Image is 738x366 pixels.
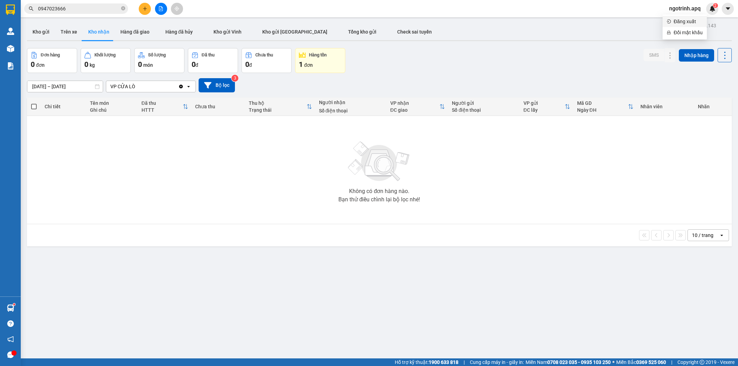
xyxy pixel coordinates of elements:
[202,53,215,57] div: Đã thu
[41,53,60,57] div: Đơn hàng
[171,3,183,15] button: aim
[547,359,611,365] strong: 0708 023 035 - 0935 103 250
[577,107,628,113] div: Ngày ĐH
[395,358,458,366] span: Hỗ trợ kỹ thuật:
[636,359,666,365] strong: 0369 525 060
[245,60,249,68] span: 0
[338,197,420,202] div: Bạn thử điều chỉnh lại bộ lọc nhé!
[387,98,449,116] th: Toggle SortBy
[520,98,574,116] th: Toggle SortBy
[249,100,307,106] div: Thu hộ
[309,53,327,57] div: Hàng tồn
[719,232,725,238] svg: open
[698,104,728,109] div: Nhãn
[319,108,383,113] div: Số điện thoại
[110,83,135,90] div: VP CỬA LÒ
[178,84,184,89] svg: Clear value
[148,53,166,57] div: Số lượng
[644,49,664,61] button: SMS
[90,100,135,106] div: Tên món
[671,358,672,366] span: |
[349,189,409,194] div: Không có đơn hàng nào.
[38,5,120,12] input: Tìm tên, số ĐT hoặc mã đơn
[213,29,242,35] span: Kho gửi Vinh
[470,358,524,366] span: Cung cấp máy in - giấy in:
[242,48,292,73] button: Chưa thu0đ
[664,4,706,13] span: ngotrinh.apq
[7,62,14,70] img: solution-icon
[45,104,83,109] div: Chi tiết
[121,6,125,12] span: close-circle
[199,78,235,92] button: Bộ lọc
[174,6,179,11] span: aim
[27,48,77,73] button: Đơn hàng0đơn
[574,98,637,116] th: Toggle SortBy
[452,100,516,106] div: Người gửi
[192,60,195,68] span: 0
[7,320,14,327] span: question-circle
[29,6,34,11] span: search
[7,351,14,358] span: message
[679,49,714,62] button: Nhập hàng
[158,6,163,11] span: file-add
[84,60,88,68] span: 0
[262,29,327,35] span: Kho gửi [GEOGRAPHIC_DATA]
[142,100,183,106] div: Đã thu
[231,75,238,82] sup: 3
[165,29,193,35] span: Hàng đã hủy
[27,24,55,40] button: Kho gửi
[390,100,440,106] div: VP nhận
[299,60,303,68] span: 1
[255,53,273,57] div: Chưa thu
[81,48,131,73] button: Khối lượng0kg
[429,359,458,365] strong: 1900 633 818
[523,100,565,106] div: VP gửi
[249,107,307,113] div: Trạng thái
[397,29,432,35] span: Check sai tuyến
[526,358,611,366] span: Miền Nam
[616,358,666,366] span: Miền Bắc
[667,30,671,35] span: lock
[7,304,14,312] img: warehouse-icon
[139,3,151,15] button: plus
[667,19,671,24] span: login
[195,104,242,109] div: Chưa thu
[464,358,465,366] span: |
[7,336,14,342] span: notification
[155,3,167,15] button: file-add
[692,232,713,239] div: 10 / trang
[188,48,238,73] button: Đã thu0đ
[304,62,313,68] span: đơn
[90,62,95,68] span: kg
[319,100,383,105] div: Người nhận
[27,81,103,92] input: Select a date range.
[31,60,35,68] span: 0
[348,29,376,35] span: Tổng kho gửi
[714,3,717,8] span: 2
[90,107,135,113] div: Ghi chú
[142,107,183,113] div: HTTT
[523,107,565,113] div: ĐC lấy
[115,24,155,40] button: Hàng đã giao
[249,62,252,68] span: đ
[36,62,45,68] span: đơn
[6,4,15,15] img: logo-vxr
[725,6,731,12] span: caret-down
[577,100,628,106] div: Mã GD
[121,6,125,10] span: close-circle
[134,48,184,73] button: Số lượng0món
[7,45,14,52] img: warehouse-icon
[709,6,716,12] img: icon-new-feature
[674,29,703,36] span: Đổi mật khẩu
[13,303,15,305] sup: 1
[195,62,198,68] span: đ
[55,24,83,40] button: Trên xe
[674,18,703,25] span: Đăng xuất
[390,107,440,113] div: ĐC giao
[713,3,718,8] sup: 2
[612,361,614,364] span: ⚪️
[83,24,115,40] button: Kho nhận
[143,6,147,11] span: plus
[138,60,142,68] span: 0
[136,83,137,90] input: Selected VP CỬA LÒ.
